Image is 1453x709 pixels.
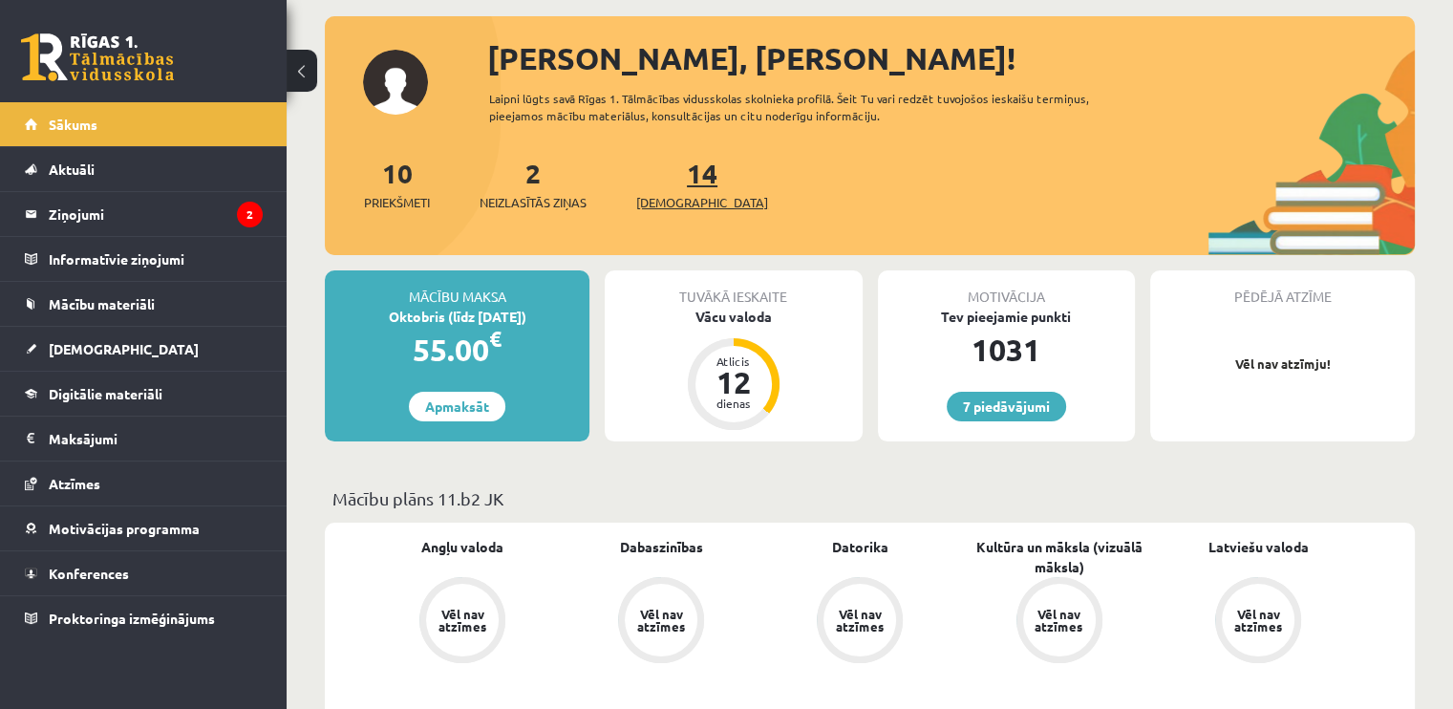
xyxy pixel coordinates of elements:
div: 55.00 [325,327,589,373]
a: Konferences [25,551,263,595]
span: Digitālie materiāli [49,385,162,402]
a: Ziņojumi2 [25,192,263,236]
span: Mācību materiāli [49,295,155,312]
a: Apmaksāt [409,392,505,421]
span: Motivācijas programma [49,520,200,537]
a: Vēl nav atzīmes [960,577,1159,667]
div: Atlicis [705,355,762,367]
legend: Ziņojumi [49,192,263,236]
div: Mācību maksa [325,270,589,307]
div: Vēl nav atzīmes [436,608,489,633]
p: Vēl nav atzīmju! [1160,354,1405,374]
div: Vēl nav atzīmes [1231,608,1285,633]
span: Neizlasītās ziņas [480,193,587,212]
span: [DEMOGRAPHIC_DATA] [636,193,768,212]
div: 1031 [878,327,1135,373]
a: Sākums [25,102,263,146]
a: Proktoringa izmēģinājums [25,596,263,640]
div: Tev pieejamie punkti [878,307,1135,327]
a: Mācību materiāli [25,282,263,326]
a: Kultūra un māksla (vizuālā māksla) [960,537,1159,577]
a: 7 piedāvājumi [947,392,1066,421]
p: Mācību plāns 11.b2 JK [332,485,1407,511]
div: Vēl nav atzīmes [634,608,688,633]
a: Rīgas 1. Tālmācības vidusskola [21,33,174,81]
span: € [489,325,502,353]
span: Priekšmeti [364,193,430,212]
a: Maksājumi [25,417,263,461]
div: Motivācija [878,270,1135,307]
a: Motivācijas programma [25,506,263,550]
span: Aktuāli [49,161,95,178]
a: Digitālie materiāli [25,372,263,416]
a: Aktuāli [25,147,263,191]
div: Laipni lūgts savā Rīgas 1. Tālmācības vidusskolas skolnieka profilā. Šeit Tu vari redzēt tuvojošo... [489,90,1143,124]
i: 2 [237,202,263,227]
span: Sākums [49,116,97,133]
span: Proktoringa izmēģinājums [49,610,215,627]
div: Vēl nav atzīmes [833,608,887,633]
a: 2Neizlasītās ziņas [480,156,587,212]
div: Vācu valoda [605,307,862,327]
a: Angļu valoda [421,537,503,557]
legend: Maksājumi [49,417,263,461]
a: Dabaszinības [620,537,703,557]
div: Pēdējā atzīme [1150,270,1415,307]
div: Tuvākā ieskaite [605,270,862,307]
a: Vēl nav atzīmes [562,577,760,667]
div: [PERSON_NAME], [PERSON_NAME]! [487,35,1415,81]
div: 12 [705,367,762,397]
a: Informatīvie ziņojumi [25,237,263,281]
a: Atzīmes [25,462,263,505]
a: Vēl nav atzīmes [1159,577,1357,667]
legend: Informatīvie ziņojumi [49,237,263,281]
span: Atzīmes [49,475,100,492]
div: Vēl nav atzīmes [1033,608,1086,633]
a: Latviešu valoda [1207,537,1308,557]
span: Konferences [49,565,129,582]
a: 10Priekšmeti [364,156,430,212]
div: Oktobris (līdz [DATE]) [325,307,589,327]
div: dienas [705,397,762,409]
a: [DEMOGRAPHIC_DATA] [25,327,263,371]
span: [DEMOGRAPHIC_DATA] [49,340,199,357]
a: Datorika [832,537,888,557]
a: Vācu valoda Atlicis 12 dienas [605,307,862,433]
a: Vēl nav atzīmes [363,577,562,667]
a: 14[DEMOGRAPHIC_DATA] [636,156,768,212]
a: Vēl nav atzīmes [760,577,959,667]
